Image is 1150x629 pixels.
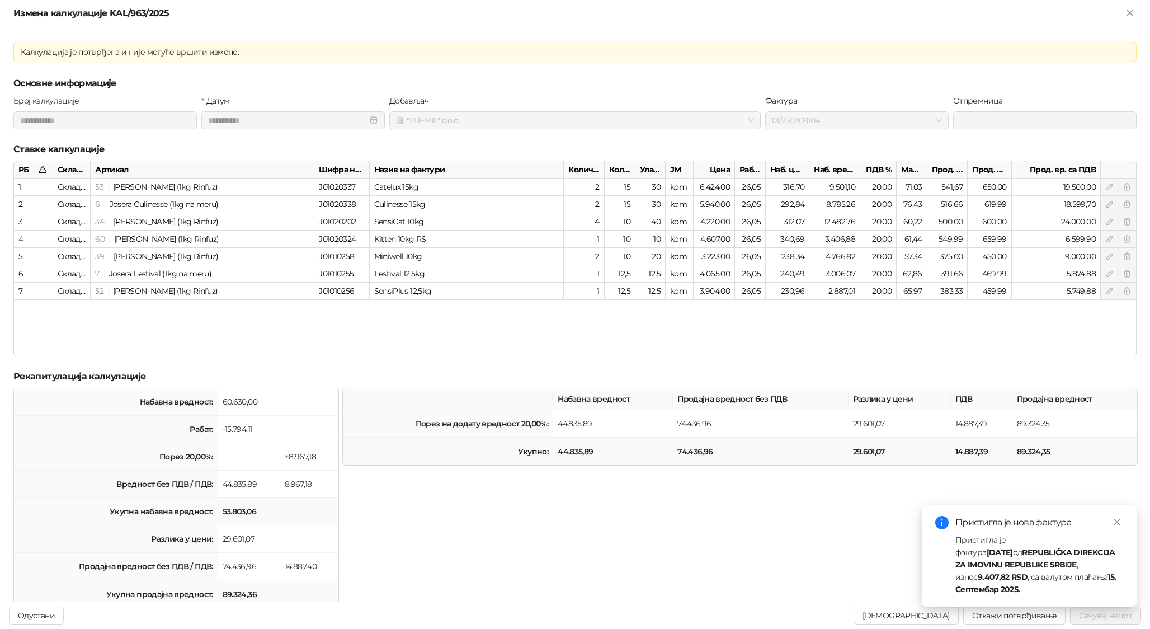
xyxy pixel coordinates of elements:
td: 74.436,96 [673,438,848,465]
div: 2 [564,179,604,196]
strong: [DATE] [987,547,1013,557]
div: 469,99 [968,265,1011,283]
td: Укупна продајна вредност: [14,580,218,608]
div: Наб. цена [766,161,809,179]
span: 01/250308104 [772,112,942,129]
div: Прод. цена са ПДВ [968,161,1011,179]
div: 2.887,01 [809,283,860,300]
td: 89.324,35 [1012,438,1137,465]
div: 62,86 [897,265,927,283]
td: 29.601,07 [218,525,280,553]
div: SensiPlus 12,5kg [370,283,564,300]
div: 20,00 [860,265,897,283]
div: 292,84 [766,196,809,213]
span: 60 [95,234,105,244]
div: Калкулација је потврђена и није могуће вршити измене. [21,46,1129,58]
div: 4.065,00 [694,265,735,283]
label: Датум [201,95,237,107]
button: [DEMOGRAPHIC_DATA] [854,607,958,625]
div: 650,00 [968,179,1011,196]
button: Close [1123,7,1137,20]
div: 4.766,82 [809,248,860,265]
td: Вредност без ПДВ / ПДВ: [14,471,218,498]
button: Откажи потврђивање [963,607,1066,625]
div: kom [666,196,694,213]
div: J01020324 [314,231,369,248]
div: 238,34 [766,248,809,265]
div: Складиште [53,231,91,248]
div: 4.220,00 [694,213,735,231]
td: 74.436,96 [673,410,848,438]
td: 14.887,39 [951,438,1012,465]
div: 10 [605,248,635,265]
div: Festival 12,5kg [370,265,564,283]
div: 10 [605,213,635,231]
div: Артикал [91,161,314,179]
div: Складиште [53,248,91,265]
strong: REPUBLIČKA DIREKCIJA ZA IMOVINU REPUBLIKE SRBIJE [955,547,1115,570]
td: Разлика у цени: [14,525,218,553]
div: 26,05 [735,248,766,265]
div: kom [666,265,694,283]
div: 20,00 [860,213,897,231]
div: Пристигла је фактура од , износ , са валутом плаћања [955,534,1123,595]
div: Прод. вр. са ПДВ [1012,161,1101,179]
div: 500,00 [927,213,968,231]
div: Прод. цена [927,161,968,179]
div: 4 [564,213,604,231]
td: Укупно: [343,438,553,465]
div: 549,99 [927,231,968,248]
div: J01010255 [314,265,369,283]
div: Кол. у пак. [605,161,635,179]
td: 14.887,40 [280,553,338,580]
input: Датум [208,114,367,126]
h5: Основне информације [13,77,1137,90]
div: 5.874,88 [1012,265,1101,283]
span: 6 | Josera Culinesse (1kg na meru) [95,199,218,209]
div: 20 [635,248,666,265]
div: 2 [564,248,604,265]
div: Рабат % [735,161,766,179]
div: 20,00 [860,283,897,300]
div: 3 [18,215,29,228]
div: Пристигла је нова фактура [955,516,1123,529]
div: 7 [18,285,29,297]
div: kom [666,283,694,300]
div: 8.785,26 [809,196,860,213]
div: 659,99 [968,231,1011,248]
td: Продајна вредност без ПДВ / ПДВ: [14,553,218,580]
th: Разлика у цени [849,388,951,410]
div: 6 [18,267,29,280]
div: 12,5 [605,283,635,300]
div: J01010256 [314,283,369,300]
div: 541,67 [927,179,968,196]
td: 29.601,07 [849,410,951,438]
input: Отпремница [953,111,1137,129]
div: Количина [564,161,604,179]
div: 600,00 [968,213,1011,231]
div: 15 [605,179,635,196]
div: Kitten 10kg RS [370,231,564,248]
div: 20,00 [860,179,897,196]
div: 12,5 [635,265,666,283]
div: 30 [635,179,666,196]
div: 3.006,07 [809,265,860,283]
div: J01020202 [314,213,369,231]
div: 4.607,00 [694,231,735,248]
span: 53 [95,182,103,192]
td: 53.803,06 [218,498,280,525]
td: -15.794,11 [218,416,280,443]
div: Складиште [53,196,91,213]
div: 40 [635,213,666,231]
div: 9.000,00 [1012,248,1101,265]
div: 12.482,76 [809,213,860,231]
div: РБ [14,161,34,179]
td: Рабат: [14,416,218,443]
label: Фактура [765,95,804,107]
div: 20,00 [860,231,897,248]
div: 9.501,10 [809,179,860,196]
th: Продајна вредност без ПДВ [673,388,848,410]
div: 26,05 [735,283,766,300]
strong: 9.407,82 RSD [978,572,1028,582]
div: Шифра на фактури [314,161,369,179]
